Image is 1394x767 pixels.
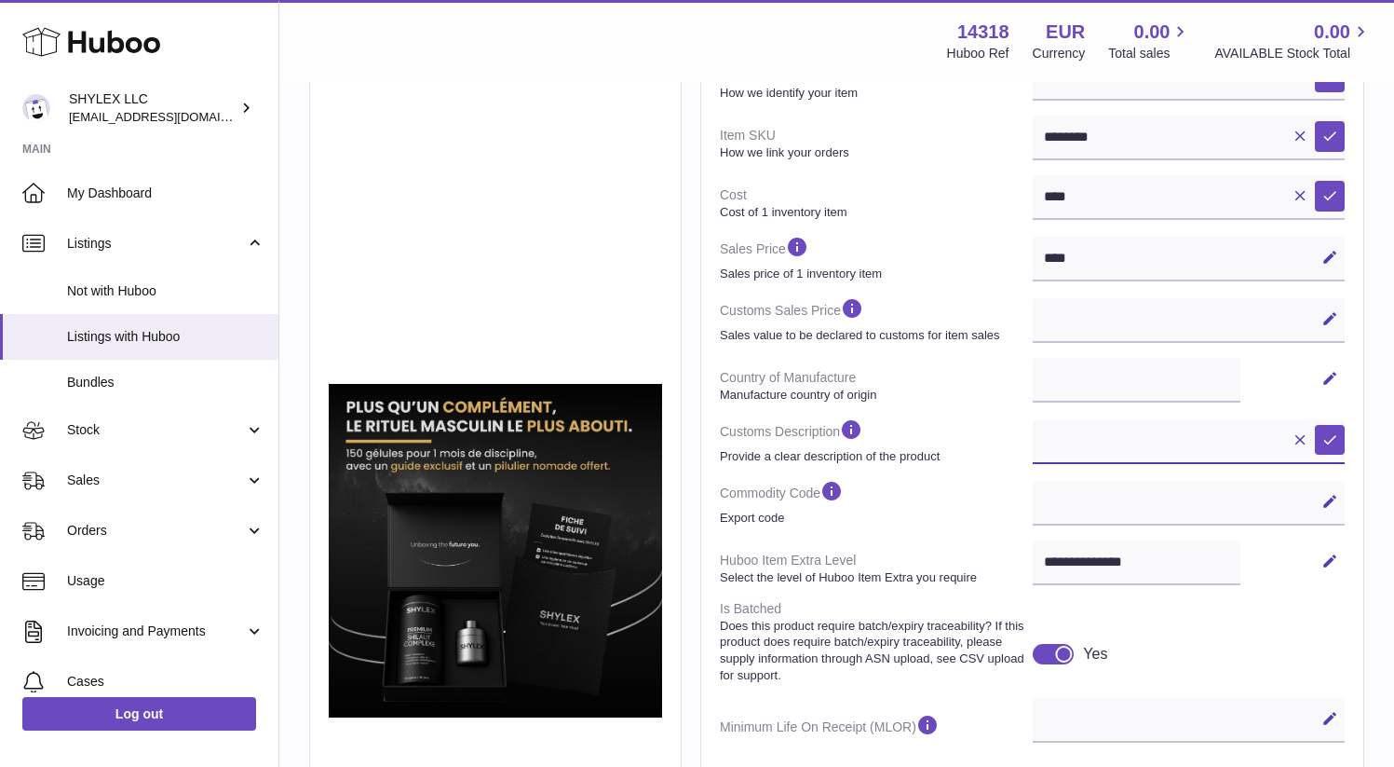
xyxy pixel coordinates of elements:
[67,282,264,300] span: Not with Huboo
[720,472,1033,533] dt: Commodity Code
[67,623,245,640] span: Invoicing and Payments
[947,45,1009,62] div: Huboo Ref
[1314,20,1350,45] span: 0.00
[720,618,1028,683] strong: Does this product require batch/expiry traceability? If this product does require batch/expiry tr...
[720,387,1028,404] strong: Manufacture country of origin
[1108,20,1191,62] a: 0.00 Total sales
[720,60,1033,108] dt: Identifier
[720,448,1028,465] strong: Provide a clear description of the product
[67,572,264,590] span: Usage
[69,109,274,124] span: [EMAIL_ADDRESS][DOMAIN_NAME]
[957,20,1009,45] strong: 14318
[720,593,1033,691] dt: Is Batched
[720,85,1028,102] strong: How we identify your item
[67,328,264,346] span: Listings with Huboo
[720,705,1033,750] dt: Minimum Life On Receipt (MLOR)
[1108,45,1191,62] span: Total sales
[720,227,1033,289] dt: Sales Price
[1083,644,1107,664] div: Yes
[22,94,50,122] img: partenariats@shylex.fr
[22,697,256,731] a: Log out
[67,673,264,691] span: Cases
[720,510,1028,527] strong: Export code
[1214,45,1372,62] span: AVAILABLE Stock Total
[67,235,245,253] span: Listings
[720,327,1028,344] strong: Sales value to be declared to customs for item sales
[720,266,1028,282] strong: Sales price of 1 inventory item
[67,522,245,540] span: Orders
[1214,20,1372,62] a: 0.00 AVAILABLE Stock Total
[1134,20,1171,45] span: 0.00
[67,185,264,202] span: My Dashboard
[720,544,1033,593] dt: Huboo Item Extra Level
[720,569,1028,586] strong: Select the level of Huboo Item Extra you require
[720,179,1033,227] dt: Cost
[720,289,1033,350] dt: Customs Sales Price
[1033,45,1086,62] div: Currency
[720,204,1028,221] strong: Cost of 1 inventory item
[720,119,1033,168] dt: Item SKU
[67,374,264,391] span: Bundles
[329,384,662,718] img: Imagessiteweb_Plandetravail1.jpg
[67,421,245,439] span: Stock
[67,472,245,489] span: Sales
[720,362,1033,410] dt: Country of Manufacture
[720,410,1033,472] dt: Customs Description
[1046,20,1085,45] strong: EUR
[720,144,1028,161] strong: How we link your orders
[69,90,237,126] div: SHYLEX LLC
